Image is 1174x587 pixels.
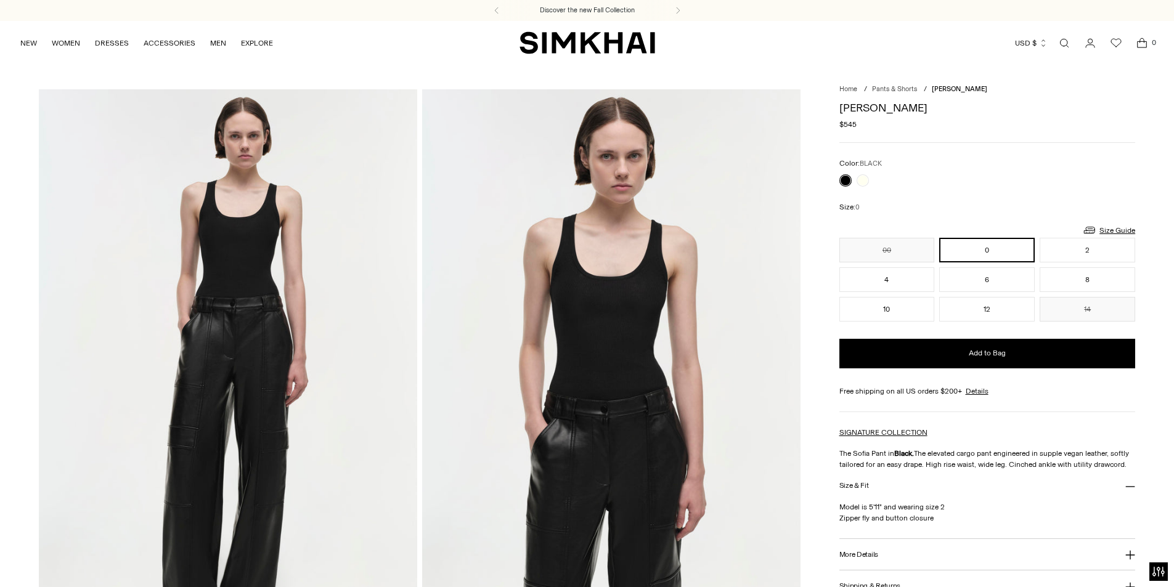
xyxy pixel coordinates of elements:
button: 00 [839,238,935,262]
span: BLACK [860,160,882,168]
a: NEW [20,30,37,57]
label: Color: [839,158,882,169]
a: SIMKHAI [520,31,655,55]
a: Wishlist [1104,31,1128,55]
strong: Black. [894,449,914,458]
button: USD $ [1015,30,1048,57]
span: Add to Bag [969,348,1006,358]
span: 0 [855,203,860,211]
button: 10 [839,297,935,322]
button: More Details [839,539,1136,570]
h3: Size & Fit [839,482,869,490]
button: 6 [939,267,1035,292]
a: SIGNATURE COLLECTION [839,428,927,437]
a: MEN [210,30,226,57]
a: Open cart modal [1130,31,1154,55]
a: WOMEN [52,30,80,57]
a: Size Guide [1082,222,1135,238]
button: 4 [839,267,935,292]
h1: [PERSON_NAME] [839,102,1136,113]
a: Details [966,386,989,397]
button: Add to Bag [839,339,1136,368]
div: / [924,84,927,95]
a: Go to the account page [1078,31,1103,55]
a: Open search modal [1052,31,1077,55]
span: $545 [839,119,857,130]
a: Pants & Shorts [872,85,917,93]
nav: breadcrumbs [839,84,1136,95]
a: ACCESSORIES [144,30,195,57]
p: Model is 5'11" and wearing size 2 Zipper fly and button closure [839,501,1136,524]
button: 8 [1040,267,1135,292]
a: Discover the new Fall Collection [540,6,635,15]
a: Home [839,85,857,93]
button: 14 [1040,297,1135,322]
button: 2 [1040,238,1135,262]
h3: More Details [839,551,878,559]
a: DRESSES [95,30,129,57]
button: 0 [939,238,1035,262]
label: Size: [839,201,860,213]
span: [PERSON_NAME] [932,85,987,93]
span: 0 [1148,37,1159,48]
button: Size & Fit [839,470,1136,501]
div: Free shipping on all US orders $200+ [839,386,1136,397]
a: EXPLORE [241,30,273,57]
div: / [864,84,867,95]
p: The Sofia Pant in The elevated cargo pant engineered in supple vegan leather, softly tailored for... [839,448,1136,470]
button: 12 [939,297,1035,322]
